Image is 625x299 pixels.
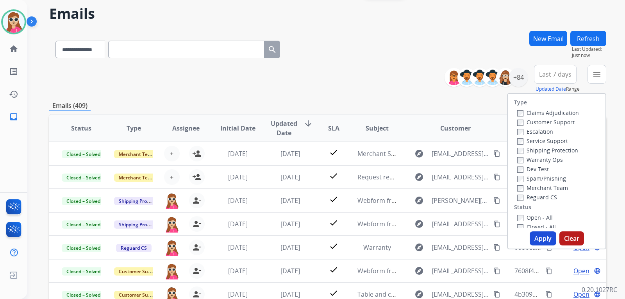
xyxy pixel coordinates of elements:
[271,119,297,138] span: Updated Date
[493,244,500,251] mat-icon: content_copy
[414,172,424,182] mat-icon: explore
[170,149,173,158] span: +
[517,109,579,116] label: Claims Adjudication
[329,195,338,204] mat-icon: check
[280,267,300,275] span: [DATE]
[414,290,424,299] mat-icon: explore
[559,231,584,245] button: Clear
[114,197,168,205] span: Shipping Protection
[517,148,523,154] input: Shipping Protection
[536,86,580,92] span: Range
[582,285,617,294] p: 0.20.1027RC
[280,243,300,252] span: [DATE]
[280,290,300,299] span: [DATE]
[127,124,141,133] span: Type
[493,291,500,298] mat-icon: content_copy
[539,73,571,76] span: Last 7 days
[192,290,202,299] mat-icon: person_remove
[594,291,601,298] mat-icon: language
[573,266,589,276] span: Open
[414,196,424,205] mat-icon: explore
[432,290,489,299] span: [EMAIL_ADDRESS][DOMAIN_NAME]
[357,173,588,181] span: Request received] Resolve the issue and log your decision. ͏‌ ͏‌ ͏‌ ͏‌ ͏‌ ͏‌ ͏‌ ͏‌ ͏‌ ͏‌ ͏‌ ͏‌ ͏‌...
[116,244,152,252] span: Reguard CS
[514,98,527,106] label: Type
[432,149,489,158] span: [EMAIL_ADDRESS][DOMAIN_NAME]
[192,172,202,182] mat-icon: person_add
[517,156,563,163] label: Warranty Ops
[220,124,255,133] span: Initial Date
[228,196,248,205] span: [DATE]
[9,112,18,122] mat-icon: inbox
[49,6,606,21] h2: Emails
[164,146,180,161] button: +
[517,214,553,221] label: Open - All
[414,219,424,229] mat-icon: explore
[62,197,105,205] span: Closed – Solved
[529,31,567,46] button: New Email
[164,216,180,233] img: agent-avatar
[329,218,338,227] mat-icon: check
[545,291,552,298] mat-icon: content_copy
[329,242,338,251] mat-icon: check
[280,220,300,228] span: [DATE]
[329,171,338,181] mat-icon: check
[517,223,556,231] label: Closed - All
[49,101,91,111] p: Emails (409)
[3,11,25,33] img: avatar
[114,150,159,158] span: Merchant Team
[357,196,583,205] span: Webform from [PERSON_NAME][EMAIL_ADDRESS][DOMAIN_NAME] on [DATE]
[517,165,549,173] label: Dev Test
[329,148,338,157] mat-icon: check
[192,196,202,205] mat-icon: person_remove
[329,265,338,274] mat-icon: check
[534,65,577,84] button: Last 7 days
[517,176,523,182] input: Spam/Phishing
[62,267,105,276] span: Closed – Solved
[9,90,18,99] mat-icon: history
[545,267,552,274] mat-icon: content_copy
[572,52,606,59] span: Just now
[366,124,389,133] span: Subject
[357,267,534,275] span: Webform from [EMAIL_ADDRESS][DOMAIN_NAME] on [DATE]
[328,124,339,133] span: SLA
[517,224,523,231] input: Closed - All
[570,31,606,46] button: Refresh
[164,263,180,279] img: agent-avatar
[62,150,105,158] span: Closed – Solved
[414,243,424,252] mat-icon: explore
[493,174,500,181] mat-icon: content_copy
[517,157,523,163] input: Warranty Ops
[517,175,566,182] label: Spam/Phishing
[228,149,248,158] span: [DATE]
[517,147,578,154] label: Shipping Protection
[164,240,180,256] img: agent-avatar
[592,70,602,79] mat-icon: menu
[268,45,277,54] mat-icon: search
[71,124,91,133] span: Status
[440,124,471,133] span: Customer
[517,110,523,116] input: Claims Adjudication
[172,124,200,133] span: Assignee
[414,266,424,276] mat-icon: explore
[517,137,568,145] label: Service Support
[9,44,18,54] mat-icon: home
[517,138,523,145] input: Service Support
[432,266,489,276] span: [EMAIL_ADDRESS][DOMAIN_NAME]
[432,243,489,252] span: [EMAIL_ADDRESS][DOMAIN_NAME]
[192,219,202,229] mat-icon: person_remove
[514,203,531,211] label: Status
[517,184,568,192] label: Merchant Team
[228,220,248,228] span: [DATE]
[432,172,489,182] span: [EMAIL_ADDRESS][DOMAIN_NAME]
[530,231,556,245] button: Apply
[62,244,105,252] span: Closed – Solved
[228,290,248,299] span: [DATE]
[509,68,528,87] div: +84
[536,86,566,92] button: Updated Date
[517,193,557,201] label: Reguard CS
[164,193,180,209] img: agent-avatar
[280,149,300,158] span: [DATE]
[357,149,579,158] span: Merchant Support #659375: How would you rate the support you received?
[192,243,202,252] mat-icon: person_remove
